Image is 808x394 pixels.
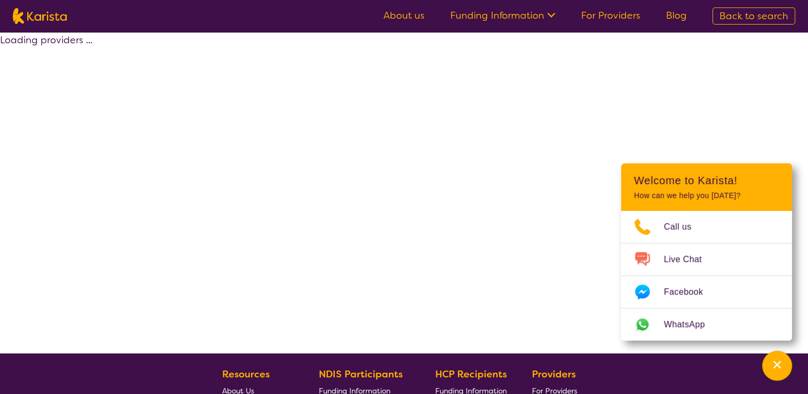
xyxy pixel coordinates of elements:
[435,368,507,381] b: HCP Recipients
[712,7,795,25] a: Back to search
[666,9,687,22] a: Blog
[621,211,792,341] ul: Choose channel
[719,10,788,22] span: Back to search
[581,9,640,22] a: For Providers
[664,284,716,300] span: Facebook
[634,174,779,187] h2: Welcome to Karista!
[450,9,555,22] a: Funding Information
[319,368,403,381] b: NDIS Participants
[664,317,718,333] span: WhatsApp
[621,309,792,341] a: Web link opens in a new tab.
[13,8,67,24] img: Karista logo
[383,9,425,22] a: About us
[621,163,792,341] div: Channel Menu
[634,191,779,200] p: How can we help you [DATE]?
[222,368,270,381] b: Resources
[532,368,576,381] b: Providers
[664,219,704,235] span: Call us
[762,351,792,381] button: Channel Menu
[664,251,715,267] span: Live Chat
